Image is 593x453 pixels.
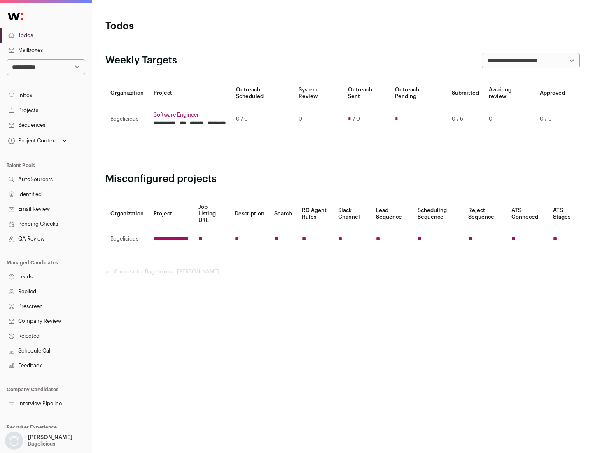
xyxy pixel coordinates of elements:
[484,82,535,105] th: Awaiting review
[447,82,484,105] th: Submitted
[7,135,69,147] button: Open dropdown
[447,105,484,133] td: 0 / 6
[231,105,294,133] td: 0 / 0
[535,105,570,133] td: 0 / 0
[105,229,149,249] td: Bagelicious
[390,82,446,105] th: Outreach Pending
[343,82,390,105] th: Outreach Sent
[548,199,580,229] th: ATS Stages
[294,105,343,133] td: 0
[154,112,226,118] a: Software Engineer
[28,434,72,441] p: [PERSON_NAME]
[5,432,23,450] img: nopic.png
[149,82,231,105] th: Project
[3,432,74,450] button: Open dropdown
[194,199,230,229] th: Job Listing URL
[230,199,269,229] th: Description
[105,199,149,229] th: Organization
[507,199,548,229] th: ATS Conneced
[105,20,264,33] h1: Todos
[353,116,360,122] span: / 0
[269,199,297,229] th: Search
[413,199,463,229] th: Scheduling Sequence
[149,199,194,229] th: Project
[105,82,149,105] th: Organization
[231,82,294,105] th: Outreach Scheduled
[463,199,507,229] th: Reject Sequence
[28,441,55,447] p: Bagelicious
[294,82,343,105] th: System Review
[371,199,413,229] th: Lead Sequence
[297,199,333,229] th: RC Agent Rules
[535,82,570,105] th: Approved
[333,199,371,229] th: Slack Channel
[105,173,580,186] h2: Misconfigured projects
[105,54,177,67] h2: Weekly Targets
[3,8,28,25] img: Wellfound
[105,105,149,133] td: Bagelicious
[7,138,57,144] div: Project Context
[105,269,580,275] footer: wellfound:ai for Bagelicious - [PERSON_NAME]
[484,105,535,133] td: 0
